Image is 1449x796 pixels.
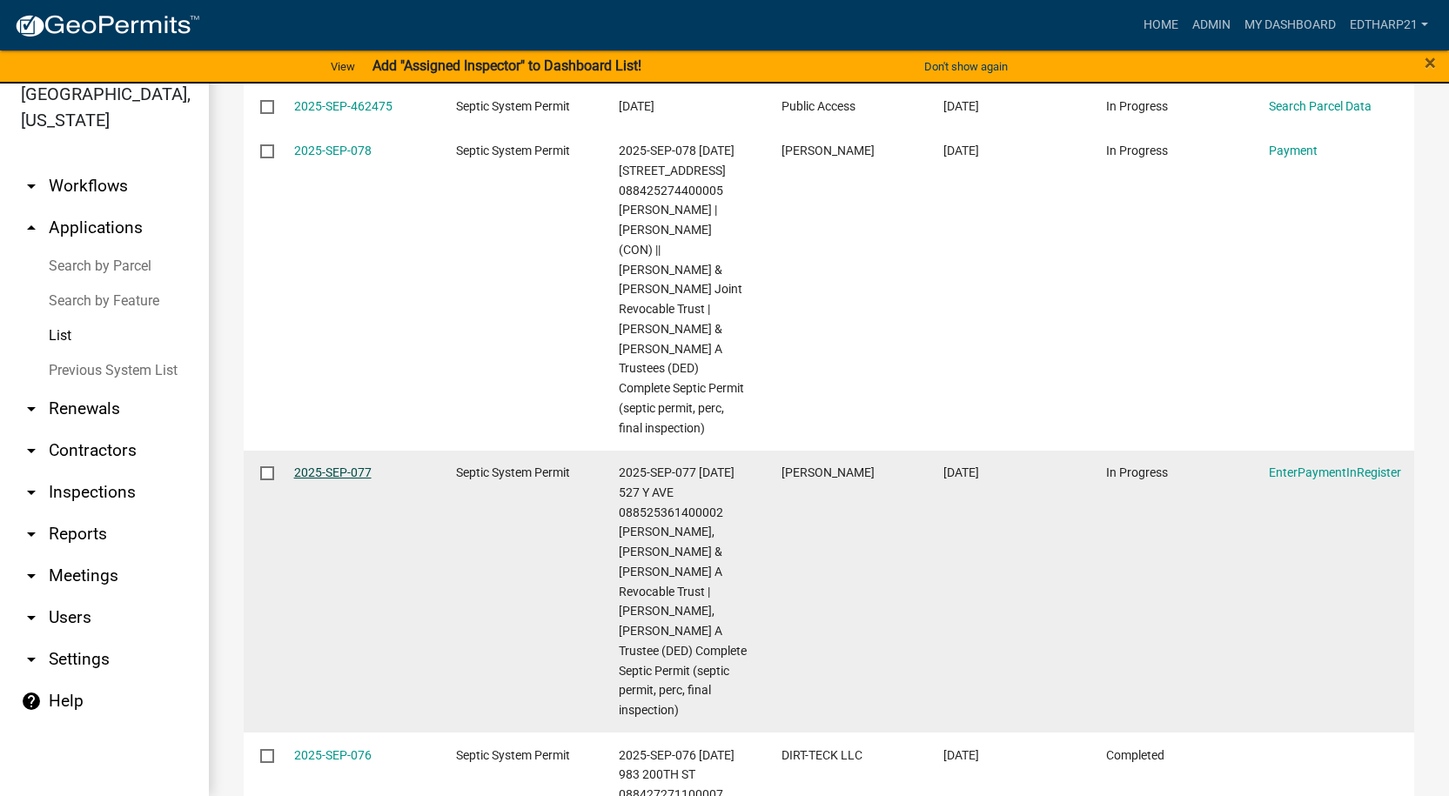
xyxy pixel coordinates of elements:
a: Admin [1185,9,1238,42]
span: × [1425,50,1436,75]
span: 08/12/2025 [943,99,979,113]
span: mcbeth [782,465,875,479]
span: 2025-SEP-077 08/06/2025 527 Y AVE 088525361400002 Mc Beth, Stephen C & Carolyn A Revocable Trust ... [619,465,747,717]
a: 2025-SEP-077 [294,465,372,479]
a: 2025-SEP-462475 [294,99,392,113]
a: Search Parcel Data [1269,99,1372,113]
span: Jaysen Jeppesen [782,144,875,157]
span: 08/12/2025 [619,99,654,113]
span: Septic System Permit [456,144,570,157]
i: arrow_drop_up [21,217,42,238]
a: My Dashboard [1238,9,1343,42]
span: Septic System Permit [456,748,570,762]
span: In Progress [1106,99,1168,113]
i: arrow_drop_down [21,607,42,628]
i: arrow_drop_down [21,176,42,197]
span: Public Access [782,99,855,113]
i: arrow_drop_down [21,649,42,670]
i: arrow_drop_down [21,482,42,503]
span: 08/01/2025 [943,748,979,762]
a: 2025-SEP-078 [294,144,372,157]
i: arrow_drop_down [21,524,42,545]
a: EdTharp21 [1343,9,1435,42]
span: 08/11/2025 [943,144,979,157]
button: Close [1425,52,1436,73]
i: help [21,691,42,712]
span: Completed [1106,748,1164,762]
a: View [324,52,362,81]
a: EnterPaymentInRegister [1269,465,1401,479]
i: arrow_drop_down [21,440,42,461]
i: arrow_drop_down [21,398,42,419]
span: DIRT-TECK LLC [782,748,862,762]
button: Don't show again [917,52,1015,81]
span: Septic System Permit [456,465,570,479]
a: Payment [1269,144,1318,157]
span: In Progress [1106,465,1168,479]
span: Septic System Permit [456,99,570,113]
i: arrow_drop_down [21,565,42,586]
span: 08/06/2025 [943,465,979,479]
a: 2025-SEP-076 [294,748,372,762]
span: In Progress [1106,144,1168,157]
a: Home [1137,9,1185,42]
span: 2025-SEP-078 08/11/2025 2197 210TH ST 088425274400005 Jeppesen, Jaysen | Jeppesen, Danielle (CON)... [619,144,744,435]
strong: Add "Assigned Inspector" to Dashboard List! [372,57,641,74]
